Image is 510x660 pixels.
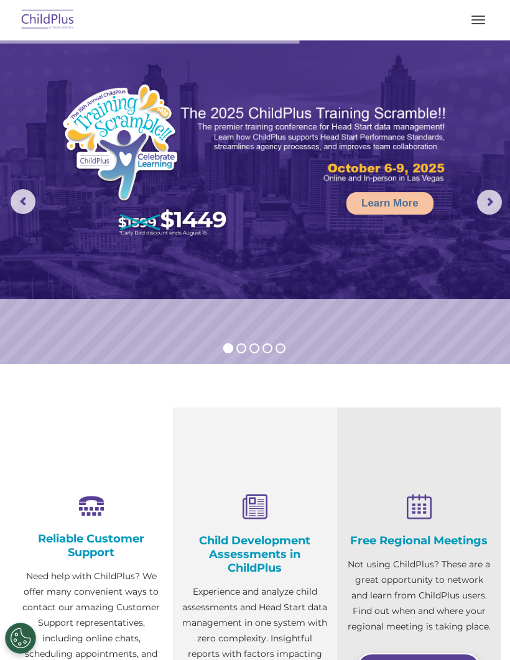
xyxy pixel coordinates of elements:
[300,526,510,660] iframe: Chat Widget
[19,532,164,559] h4: Reliable Customer Support
[182,534,327,575] h4: Child Development Assessments in ChildPlus
[346,192,433,215] a: Learn More
[19,6,77,35] img: ChildPlus by Procare Solutions
[5,623,36,654] button: Cookies Settings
